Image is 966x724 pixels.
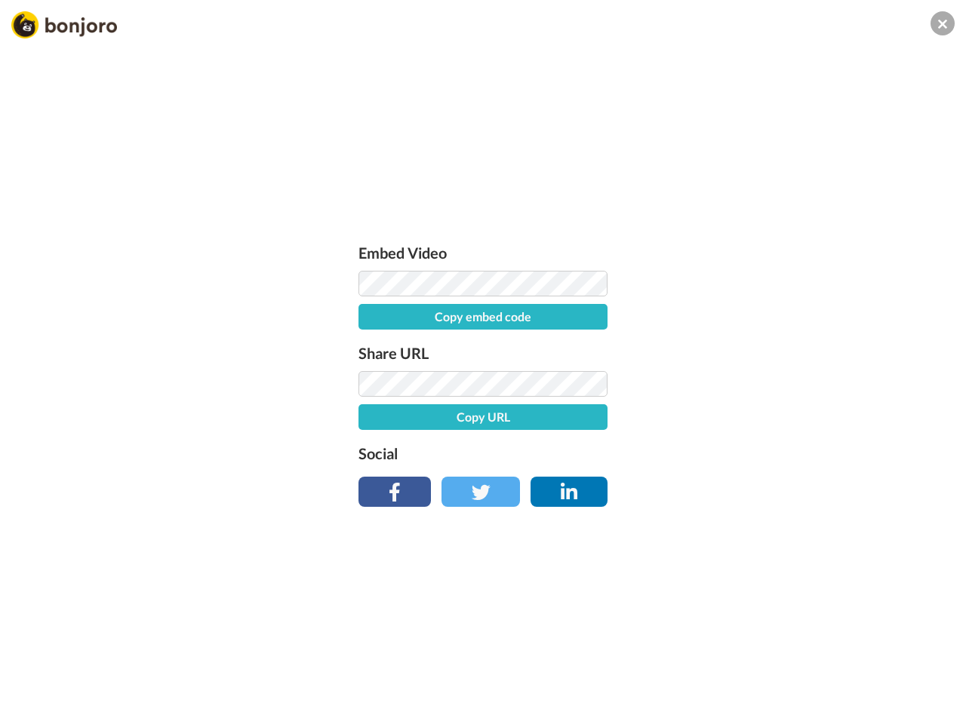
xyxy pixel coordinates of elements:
[358,304,608,330] button: Copy embed code
[358,341,608,365] label: Share URL
[358,404,608,430] button: Copy URL
[358,241,608,265] label: Embed Video
[11,11,117,38] img: Bonjoro Logo
[358,441,608,465] label: Social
